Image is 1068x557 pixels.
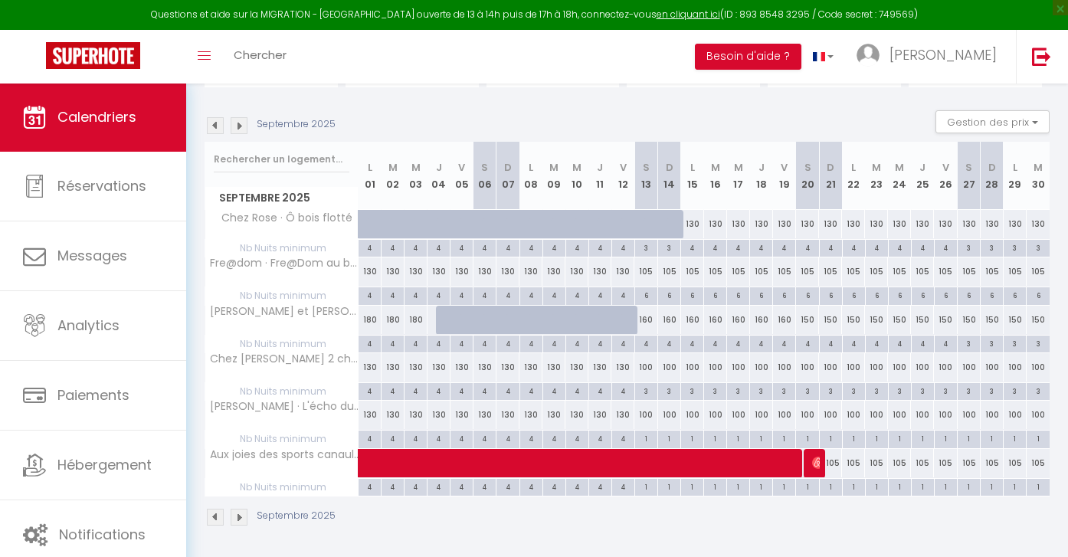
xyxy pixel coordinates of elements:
[845,30,1016,84] a: ... [PERSON_NAME]
[450,240,473,254] div: 4
[1034,160,1043,175] abbr: M
[658,306,681,334] div: 160
[819,142,842,210] th: 21
[888,257,911,286] div: 105
[796,287,818,302] div: 6
[359,336,381,350] div: 4
[750,336,772,350] div: 4
[773,210,796,238] div: 130
[1027,257,1050,286] div: 105
[981,287,1003,302] div: 6
[935,287,957,302] div: 6
[520,336,542,350] div: 4
[773,240,795,254] div: 4
[842,142,865,210] th: 22
[520,383,542,398] div: 4
[935,240,957,254] div: 4
[981,336,1003,350] div: 3
[796,306,819,334] div: 150
[912,336,934,350] div: 4
[542,353,565,382] div: 130
[543,383,565,398] div: 4
[635,383,657,398] div: 3
[958,210,981,238] div: 130
[57,107,136,126] span: Calendriers
[634,353,657,382] div: 100
[519,353,542,382] div: 130
[681,383,703,398] div: 3
[750,306,773,334] div: 160
[643,160,650,175] abbr: S
[405,336,427,350] div: 4
[566,383,588,398] div: 4
[405,257,428,286] div: 130
[208,306,361,317] span: [PERSON_NAME] et [PERSON_NAME] qui comme [PERSON_NAME] a fait un beau voyage
[681,306,704,334] div: 160
[889,383,911,398] div: 3
[566,336,588,350] div: 4
[727,287,749,302] div: 6
[981,353,1004,382] div: 100
[566,240,588,254] div: 4
[658,257,681,286] div: 105
[773,142,796,210] th: 19
[727,240,749,254] div: 4
[796,257,819,286] div: 105
[428,240,450,254] div: 4
[695,44,801,70] button: Besoin d'aide ?
[635,287,657,302] div: 6
[428,257,450,286] div: 130
[611,353,634,382] div: 130
[958,287,980,302] div: 6
[572,160,582,175] abbr: M
[773,383,795,398] div: 3
[888,306,911,334] div: 150
[597,160,603,175] abbr: J
[958,336,980,350] div: 3
[382,306,405,334] div: 180
[796,383,818,398] div: 3
[450,353,473,382] div: 130
[934,306,957,334] div: 150
[428,336,450,350] div: 4
[612,383,634,398] div: 4
[634,142,657,210] th: 13
[205,383,358,400] span: Nb Nuits minimum
[934,257,957,286] div: 105
[1004,336,1026,350] div: 3
[473,142,496,210] th: 06
[520,287,542,302] div: 4
[865,142,888,210] th: 23
[612,336,634,350] div: 4
[450,257,473,286] div: 130
[359,257,382,286] div: 130
[388,160,398,175] abbr: M
[750,287,772,302] div: 6
[543,240,565,254] div: 4
[734,160,743,175] abbr: M
[405,353,428,382] div: 130
[758,160,765,175] abbr: J
[842,257,865,286] div: 105
[481,160,488,175] abbr: S
[428,383,450,398] div: 4
[704,240,726,254] div: 4
[843,383,865,398] div: 3
[934,210,957,238] div: 130
[681,257,704,286] div: 105
[612,240,634,254] div: 4
[205,336,358,352] span: Nb Nuits minimum
[958,306,981,334] div: 150
[208,353,361,365] span: Chez [PERSON_NAME] 2 chambres au sein d'une pinède
[658,383,680,398] div: 3
[473,383,496,398] div: 4
[473,353,496,382] div: 130
[866,383,888,398] div: 3
[820,287,842,302] div: 6
[866,336,888,350] div: 4
[934,353,957,382] div: 100
[496,257,519,286] div: 130
[911,306,934,334] div: 150
[935,110,1050,133] button: Gestion des prix
[1027,287,1050,302] div: 6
